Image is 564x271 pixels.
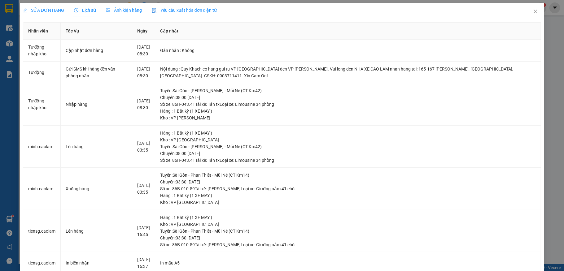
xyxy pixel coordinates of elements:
div: Tuyến : Sài Gòn - Phan Thiết - Mũi Né (CT Km14) Chuyến: 03:30 [DATE] Số xe: 86B-010.59 Tài xế: [P... [160,228,536,248]
div: [DATE] 08:30 [137,44,150,57]
div: Kho : VP [GEOGRAPHIC_DATA] [160,221,536,228]
div: [DATE] 16:45 [137,224,150,238]
div: Hàng : 1 Bất kỳ (1 XE MAY ) [160,214,536,221]
th: Nhân viên [23,23,61,40]
div: Cập nhật đơn hàng [66,47,127,54]
span: Lịch sử [74,8,96,13]
div: Hàng : 1 Bất kỳ (1 XE MAY ) [160,108,536,114]
th: Tác Vụ [61,23,133,40]
img: logo.jpg [67,8,82,23]
span: Ảnh kiện hàng [106,8,142,13]
div: Nội dung : Quy Khach co hang gui tu VP [GEOGRAPHIC_DATA] den VP [PERSON_NAME]. Vui long den NHA X... [160,66,536,79]
div: Kho : VP [GEOGRAPHIC_DATA] [160,136,536,143]
td: Tự động nhập kho [23,40,61,62]
span: SỬA ĐƠN HÀNG [23,8,64,13]
div: Hàng : 1 Bất kỳ (1 XE MAY ) [160,192,536,199]
div: Tuyến : Sài Gòn - [PERSON_NAME] - Mũi Né (CT Km42) Chuyến: 08:00 [DATE] Số xe: 86H-043.41 Tài xế:... [160,87,536,108]
b: BIÊN NHẬN GỬI HÀNG HÓA [40,9,59,59]
div: Tuyến : Sài Gòn - [PERSON_NAME] - Mũi Né (CT Km42) Chuyến: 08:00 [DATE] Số xe: 86H-043.41 Tài xế:... [160,143,536,164]
b: [PERSON_NAME] [8,40,35,69]
div: Kho : VP [PERSON_NAME] [160,114,536,121]
span: clock-circle [74,8,78,12]
div: [DATE] 08:30 [137,97,150,111]
div: Lên hàng [66,143,127,150]
div: [DATE] 03:35 [137,182,150,196]
div: Hàng : 1 Bất kỳ (1 XE MAY ) [160,130,536,136]
td: Tự động nhập kho [23,83,61,126]
td: tiensg.caolam [23,210,61,252]
span: Yêu cầu xuất hóa đơn điện tử [152,8,217,13]
span: picture [106,8,110,12]
img: icon [152,8,157,13]
th: Ngày [132,23,155,40]
div: In biên nhận [66,260,127,266]
td: minh.caolam [23,168,61,210]
div: Nhập hàng [66,101,127,108]
div: Gửi SMS khi hàng đến văn phòng nhận [66,66,127,79]
div: Gán nhãn : Không [160,47,536,54]
div: Kho : VP [GEOGRAPHIC_DATA] [160,199,536,206]
span: edit [23,8,27,12]
th: Cập nhật [155,23,541,40]
td: minh.caolam [23,126,61,168]
div: [DATE] 16:37 [137,256,150,270]
div: Lên hàng [66,228,127,234]
td: Tự động [23,62,61,84]
b: [DOMAIN_NAME] [52,24,85,28]
div: In mẫu A5 [160,260,536,266]
span: close [533,9,538,14]
button: Close [527,3,544,20]
div: [DATE] 08:30 [137,66,150,79]
li: (c) 2017 [52,29,85,37]
div: [DATE] 03:35 [137,140,150,153]
div: Xuống hàng [66,185,127,192]
div: Tuyến : Sài Gòn - Phan Thiết - Mũi Né (CT Km14) Chuyến: 03:30 [DATE] Số xe: 86B-010.59 Tài xế: [P... [160,172,536,192]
